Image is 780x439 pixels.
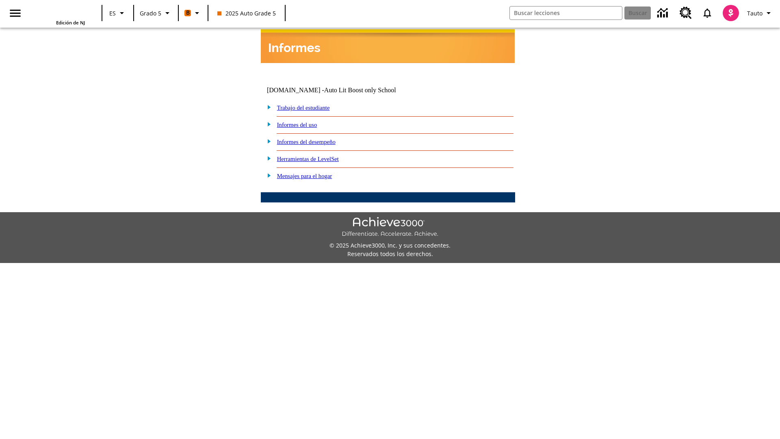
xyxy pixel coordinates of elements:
a: Mensajes para el hogar [277,173,332,179]
td: [DOMAIN_NAME] - [267,87,416,94]
a: Centro de información [652,2,675,24]
span: Grado 5 [140,9,161,17]
button: Escoja un nuevo avatar [718,2,744,24]
a: Informes del uso [277,122,317,128]
nobr: Auto Lit Boost only School [324,87,396,93]
button: Abrir el menú lateral [3,1,27,25]
a: Herramientas de LevelSet [277,156,339,162]
img: plus.gif [263,103,271,111]
a: Informes del desempeño [277,139,336,145]
a: Trabajo del estudiante [277,104,330,111]
img: avatar image [723,5,739,21]
img: plus.gif [263,137,271,145]
span: 2025 Auto Grade 5 [217,9,276,17]
a: Centro de recursos, Se abrirá en una pestaña nueva. [675,2,697,24]
input: Buscar campo [510,7,622,20]
img: plus.gif [263,172,271,179]
span: Edición de NJ [56,20,85,26]
span: ES [109,9,116,17]
button: Grado: Grado 5, Elige un grado [136,6,175,20]
span: B [186,8,190,18]
img: header [261,29,515,63]
span: Tauto [747,9,763,17]
div: Portada [32,2,85,26]
img: Achieve3000 Differentiate Accelerate Achieve [342,217,438,238]
button: Lenguaje: ES, Selecciona un idioma [105,6,131,20]
img: plus.gif [263,154,271,162]
button: Perfil/Configuración [744,6,777,20]
button: Boost El color de la clase es anaranjado. Cambiar el color de la clase. [181,6,205,20]
img: plus.gif [263,120,271,128]
a: Notificaciones [697,2,718,24]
